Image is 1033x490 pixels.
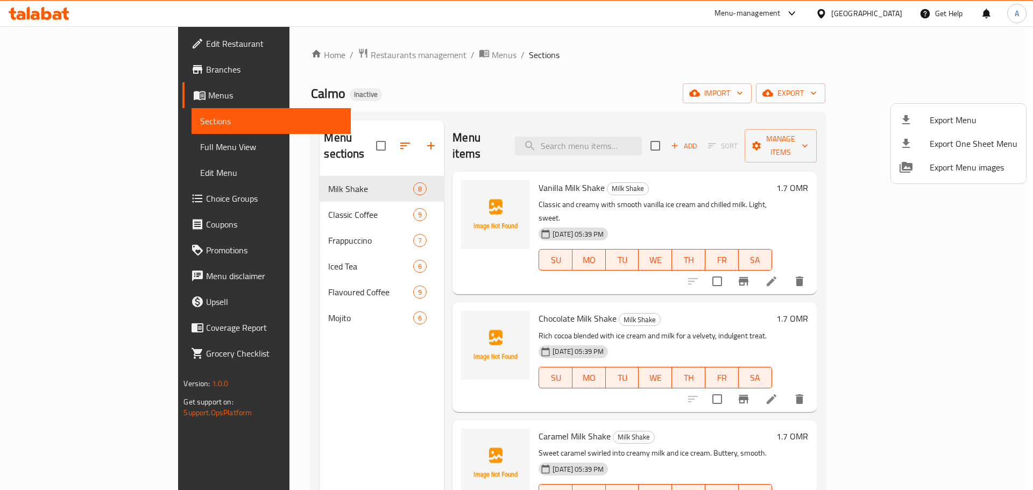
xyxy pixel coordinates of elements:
[891,155,1026,179] li: Export Menu images
[930,161,1017,174] span: Export Menu images
[891,108,1026,132] li: Export menu items
[930,113,1017,126] span: Export Menu
[891,132,1026,155] li: Export one sheet menu items
[930,137,1017,150] span: Export One Sheet Menu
